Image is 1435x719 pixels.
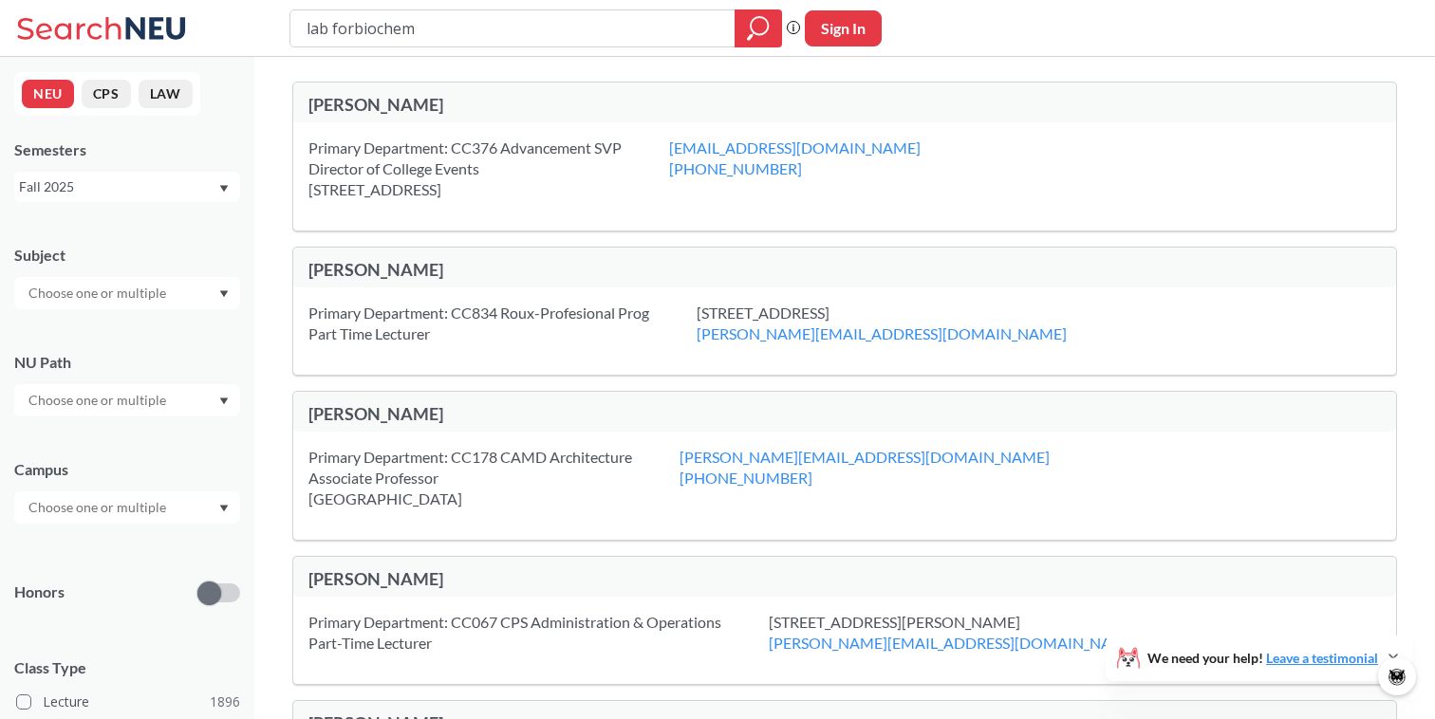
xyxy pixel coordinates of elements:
svg: Dropdown arrow [219,505,229,512]
svg: magnifying glass [747,15,770,42]
svg: Dropdown arrow [219,290,229,298]
div: Fall 2025 [19,176,217,197]
label: Lecture [16,690,240,714]
div: Campus [14,459,240,480]
input: Choose one or multiple [19,496,178,519]
div: Primary Department: CC178 CAMD Architecture Associate Professor [GEOGRAPHIC_DATA] [308,447,680,509]
div: [PERSON_NAME] [308,259,845,280]
div: Dropdown arrow [14,384,240,416]
div: Subject [14,245,240,266]
span: We need your help! [1147,652,1378,665]
p: Honors [14,581,65,603]
div: [STREET_ADDRESS] [697,303,1114,344]
a: Leave a testimonial [1266,650,1378,666]
svg: Dropdown arrow [219,185,229,193]
a: [PERSON_NAME][EMAIL_ADDRESS][DOMAIN_NAME] [697,324,1067,342]
div: [PERSON_NAME] [308,568,845,589]
input: Class, professor, course number, "phrase" [305,12,721,45]
div: Primary Department: CC376 Advancement SVP Director of College Events [STREET_ADDRESS] [308,138,669,200]
input: Choose one or multiple [19,282,178,304]
div: Primary Department: CC834 Roux-Profesional Prog Part Time Lecturer [308,303,697,344]
div: [PERSON_NAME] [308,403,845,424]
a: [PHONE_NUMBER] [669,159,802,177]
input: Choose one or multiple [19,389,178,412]
button: Sign In [805,10,882,46]
span: Class Type [14,657,240,678]
button: CPS [82,80,131,108]
div: Dropdown arrow [14,491,240,524]
div: Primary Department: CC067 CPS Administration & Operations Part-Time Lecturer [308,612,769,654]
div: Dropdown arrow [14,277,240,309]
div: Fall 2025Dropdown arrow [14,172,240,202]
div: NU Path [14,352,240,373]
div: magnifying glass [735,9,782,47]
button: NEU [22,80,74,108]
div: [STREET_ADDRESS][PERSON_NAME] [769,612,1186,654]
a: [EMAIL_ADDRESS][DOMAIN_NAME] [669,138,921,157]
button: LAW [139,80,193,108]
span: 1896 [210,691,240,712]
div: [PERSON_NAME] [308,94,845,115]
div: Semesters [14,139,240,160]
svg: Dropdown arrow [219,397,229,405]
a: [PERSON_NAME][EMAIL_ADDRESS][DOMAIN_NAME] [680,448,1050,466]
a: [PHONE_NUMBER] [680,469,812,487]
a: [PERSON_NAME][EMAIL_ADDRESS][DOMAIN_NAME] [769,634,1139,652]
